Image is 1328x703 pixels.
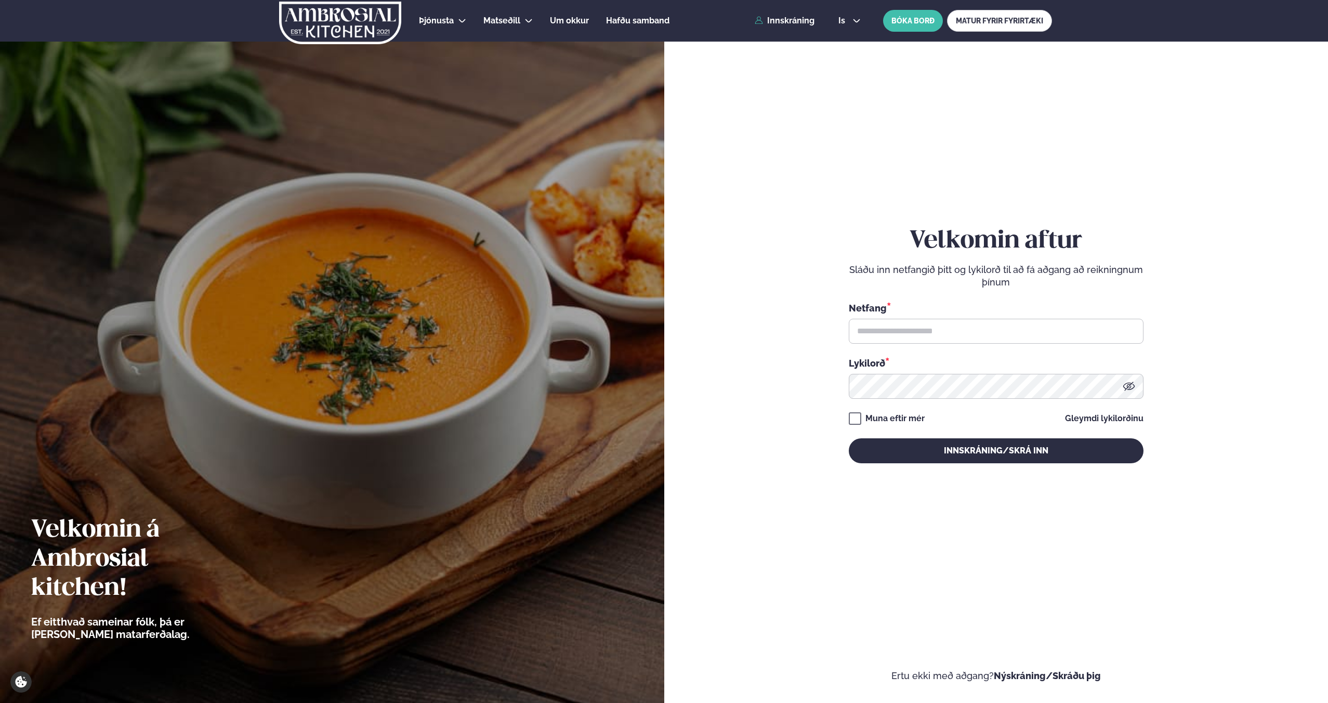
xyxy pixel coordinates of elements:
[947,10,1052,32] a: MATUR FYRIR FYRIRTÆKI
[849,301,1143,315] div: Netfang
[849,438,1143,463] button: Innskráning/Skrá inn
[550,15,589,27] a: Um okkur
[883,10,943,32] button: BÓKA BORÐ
[483,16,520,25] span: Matseðill
[755,16,814,25] a: Innskráning
[10,671,32,693] a: Cookie settings
[278,2,402,44] img: logo
[31,516,247,603] h2: Velkomin á Ambrosial kitchen!
[606,15,669,27] a: Hafðu samband
[695,670,1297,682] p: Ertu ekki með aðgang?
[31,616,247,641] p: Ef eitthvað sameinar fólk, þá er [PERSON_NAME] matarferðalag.
[838,17,848,25] span: is
[483,15,520,27] a: Matseðill
[849,264,1143,289] p: Sláðu inn netfangið þitt og lykilorð til að fá aðgang að reikningnum þínum
[1065,414,1143,423] a: Gleymdi lykilorðinu
[830,17,869,25] button: is
[419,15,454,27] a: Þjónusta
[849,227,1143,256] h2: Velkomin aftur
[606,16,669,25] span: Hafðu samband
[994,670,1101,681] a: Nýskráning/Skráðu þig
[849,356,1143,370] div: Lykilorð
[550,16,589,25] span: Um okkur
[419,16,454,25] span: Þjónusta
